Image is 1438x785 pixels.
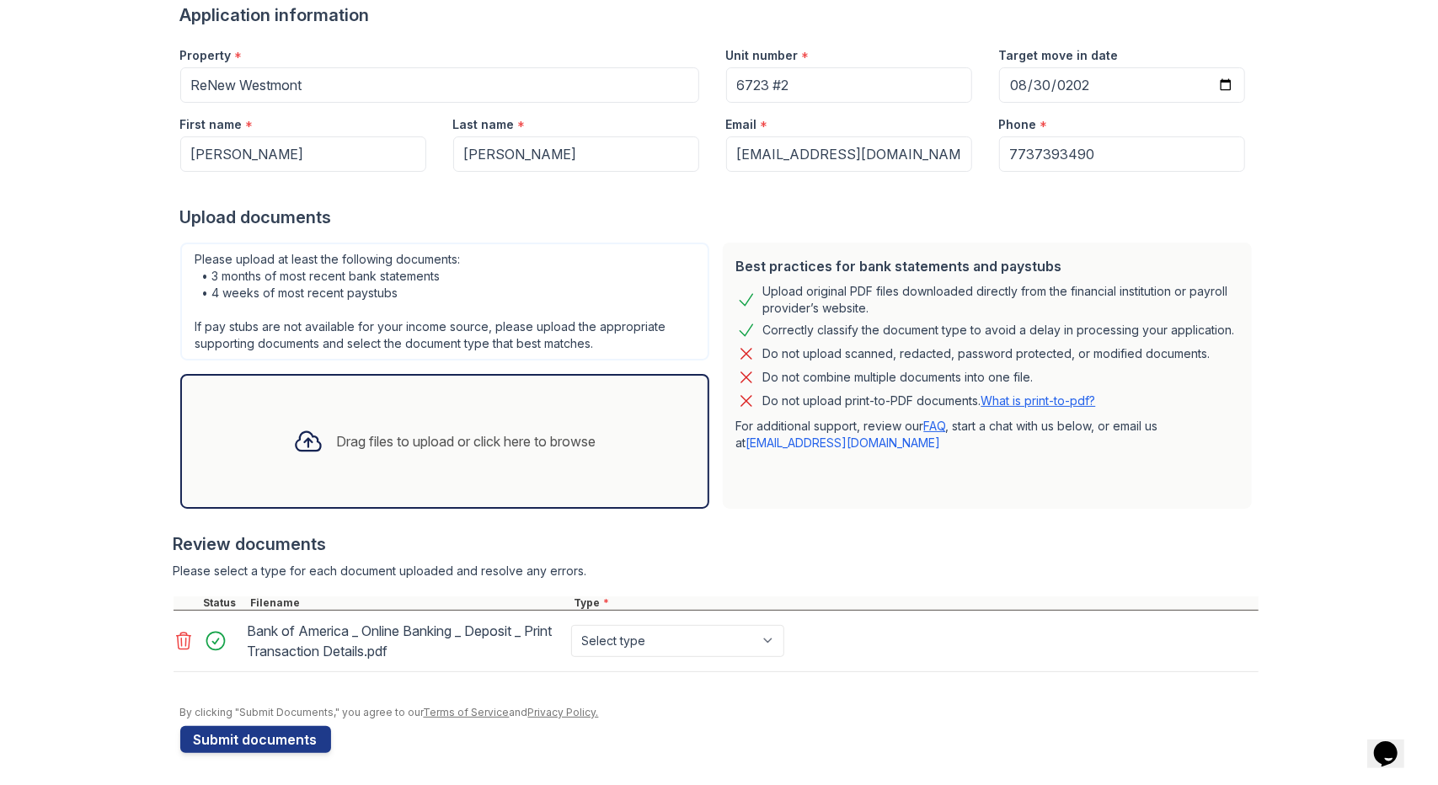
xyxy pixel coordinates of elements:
[726,47,799,64] label: Unit number
[981,393,1096,408] a: What is print-to-pdf?
[571,596,1259,610] div: Type
[763,283,1238,317] div: Upload original PDF files downloaded directly from the financial institution or payroll provider’...
[736,256,1238,276] div: Best practices for bank statements and paystubs
[180,726,331,753] button: Submit documents
[746,435,941,450] a: [EMAIL_ADDRESS][DOMAIN_NAME]
[174,532,1259,556] div: Review documents
[180,243,709,360] div: Please upload at least the following documents: • 3 months of most recent bank statements • 4 wee...
[180,3,1259,27] div: Application information
[763,344,1211,364] div: Do not upload scanned, redacted, password protected, or modified documents.
[999,116,1037,133] label: Phone
[424,706,510,718] a: Terms of Service
[180,116,243,133] label: First name
[200,596,248,610] div: Status
[248,596,571,610] div: Filename
[924,419,946,433] a: FAQ
[337,431,596,451] div: Drag files to upload or click here to browse
[999,47,1119,64] label: Target move in date
[763,392,1096,409] p: Do not upload print-to-PDF documents.
[248,617,564,665] div: Bank of America _ Online Banking _ Deposit _ Print Transaction Details.pdf
[453,116,515,133] label: Last name
[726,116,757,133] label: Email
[180,706,1259,719] div: By clicking "Submit Documents," you agree to our and
[528,706,599,718] a: Privacy Policy.
[763,320,1235,340] div: Correctly classify the document type to avoid a delay in processing your application.
[1367,718,1421,768] iframe: chat widget
[174,563,1259,579] div: Please select a type for each document uploaded and resolve any errors.
[736,418,1238,451] p: For additional support, review our , start a chat with us below, or email us at
[763,367,1034,387] div: Do not combine multiple documents into one file.
[180,47,232,64] label: Property
[180,206,1259,229] div: Upload documents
